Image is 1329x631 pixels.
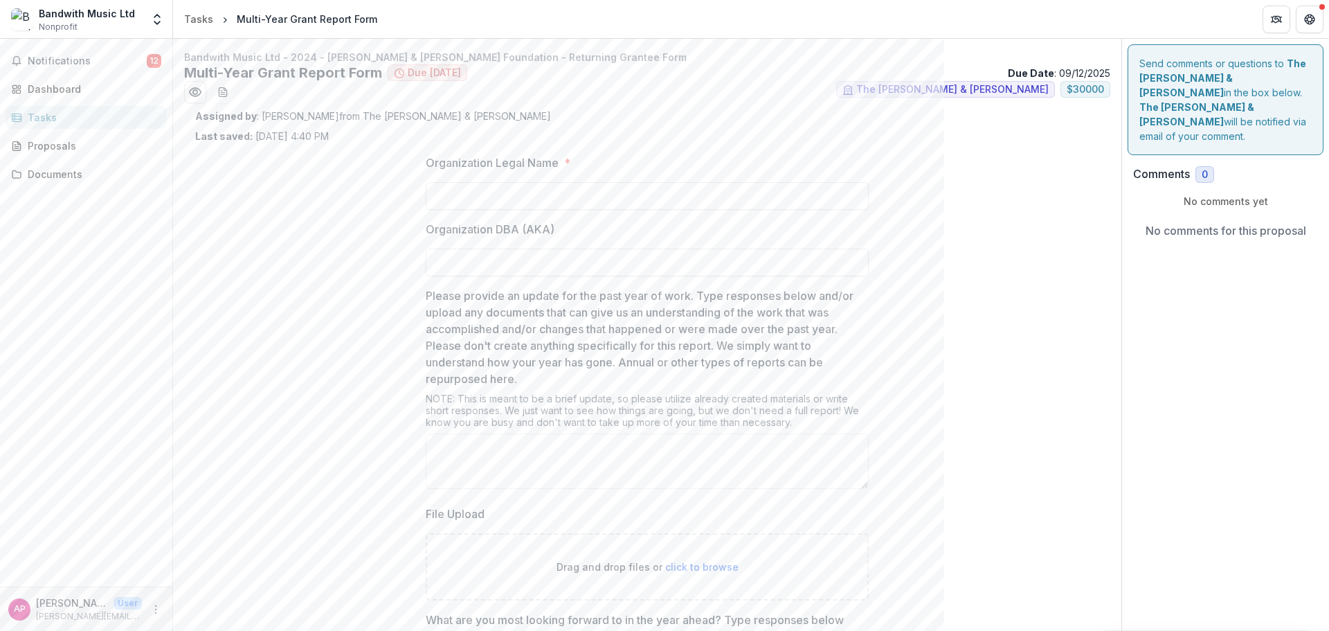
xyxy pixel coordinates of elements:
p: No comments yet [1133,194,1318,208]
button: Preview 3e7454d6-ce4f-4bb2-8716-740c08cf5082.pdf [184,81,206,103]
div: Send comments or questions to in the box below. will be notified via email of your comment. [1128,44,1323,155]
div: Proposals [28,139,156,153]
span: click to browse [665,561,739,573]
div: Bandwith Music Ltd [39,6,135,21]
span: Nonprofit [39,21,78,33]
div: Documents [28,167,156,181]
div: Tasks [184,12,213,26]
span: 0 [1202,169,1208,181]
h2: Multi-Year Grant Report Form [184,64,382,81]
strong: Due Date [1008,67,1054,79]
p: [DATE] 4:40 PM [195,129,329,143]
p: [PERSON_NAME][EMAIL_ADDRESS][DOMAIN_NAME] [36,610,142,623]
button: Get Help [1296,6,1323,33]
span: Due [DATE] [408,67,461,79]
button: More [147,601,164,618]
span: $ 30000 [1067,84,1104,96]
strong: The [PERSON_NAME] & [PERSON_NAME] [1139,101,1254,127]
a: Tasks [6,106,167,129]
p: Organization Legal Name [426,154,559,171]
p: Drag and drop files or [557,560,739,574]
span: The [PERSON_NAME] & [PERSON_NAME] [856,84,1049,96]
p: File Upload [426,506,485,522]
p: : 09/12/2025 [1008,66,1110,80]
a: Documents [6,163,167,186]
div: Dashboard [28,82,156,96]
div: Tasks [28,110,156,125]
strong: Last saved: [195,130,253,142]
strong: Assigned by [195,110,257,122]
button: download-word-button [212,81,234,103]
button: Open entity switcher [147,6,167,33]
a: Dashboard [6,78,167,100]
a: Proposals [6,134,167,157]
p: : [PERSON_NAME] from The [PERSON_NAME] & [PERSON_NAME] [195,109,1099,123]
p: User [114,597,142,610]
h2: Comments [1133,168,1190,181]
div: NOTE: This is meant to be a brief update, so please utilize already created materials or write sh... [426,393,869,434]
div: Annie Palomino [14,605,26,614]
img: Bandwith Music Ltd [11,8,33,30]
a: Tasks [179,9,219,29]
p: Organization DBA (AKA) [426,221,554,238]
div: Multi-Year Grant Report Form [237,12,377,26]
nav: breadcrumb [179,9,383,29]
button: Partners [1263,6,1290,33]
span: 12 [147,54,161,68]
p: Bandwith Music Ltd - 2024 - [PERSON_NAME] & [PERSON_NAME] Foundation - Returning Grantee Form [184,50,1110,64]
button: Notifications12 [6,50,167,72]
p: [PERSON_NAME] [36,596,108,610]
span: Notifications [28,55,147,67]
p: No comments for this proposal [1146,222,1306,239]
strong: The [PERSON_NAME] & [PERSON_NAME] [1139,57,1306,98]
p: Please provide an update for the past year of work. Type responses below and/or upload any docume... [426,287,860,387]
